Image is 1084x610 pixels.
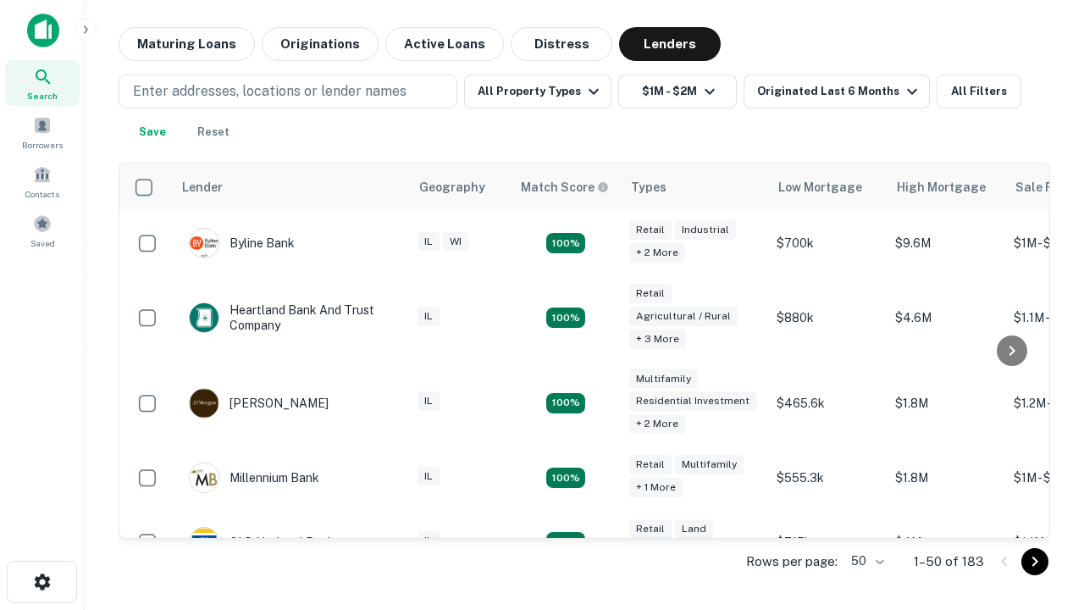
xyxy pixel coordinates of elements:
div: Land [675,519,713,539]
td: $9.6M [887,211,1005,275]
div: OLD National Bank [189,527,335,557]
th: Geography [409,164,511,211]
div: [PERSON_NAME] [189,388,329,419]
div: IL [418,531,440,551]
a: Saved [5,208,80,253]
td: $1.8M [887,361,1005,446]
a: Borrowers [5,109,80,155]
h6: Match Score [521,178,606,197]
div: Agricultural / Rural [629,307,738,326]
div: Originated Last 6 Months [757,81,922,102]
span: Contacts [25,187,59,201]
div: Matching Properties: 16, hasApolloMatch: undefined [546,468,585,488]
td: $700k [768,211,887,275]
td: $4M [887,510,1005,574]
span: Borrowers [22,138,63,152]
div: Heartland Bank And Trust Company [189,302,392,333]
div: + 1 more [629,478,683,497]
div: Lender [182,177,223,197]
div: Capitalize uses an advanced AI algorithm to match your search with the best lender. The match sco... [521,178,609,197]
div: IL [418,232,440,252]
th: Low Mortgage [768,164,887,211]
button: Maturing Loans [119,27,255,61]
td: $555.3k [768,446,887,510]
div: IL [418,391,440,411]
button: Lenders [619,27,721,61]
div: 50 [844,549,887,574]
div: Retail [629,284,672,303]
div: IL [418,467,440,486]
button: Reset [186,115,241,149]
div: Multifamily [675,455,744,474]
button: Go to next page [1021,548,1048,575]
div: Matching Properties: 17, hasApolloMatch: undefined [546,308,585,328]
div: + 2 more [629,243,685,263]
a: Contacts [5,158,80,204]
p: Rows per page: [746,552,838,572]
th: Types [621,164,768,211]
div: Types [631,177,666,197]
span: Search [27,89,58,103]
button: Distress [511,27,612,61]
div: Retail [629,519,672,539]
button: All Property Types [464,75,611,108]
div: + 2 more [629,414,685,434]
img: picture [190,229,218,258]
th: High Mortgage [887,164,1005,211]
div: WI [443,232,468,252]
button: All Filters [937,75,1021,108]
div: Matching Properties: 18, hasApolloMatch: undefined [546,532,585,552]
div: Retail [629,220,672,240]
img: picture [190,463,218,492]
th: Lender [172,164,409,211]
div: Matching Properties: 27, hasApolloMatch: undefined [546,393,585,413]
span: Saved [30,236,55,250]
div: Byline Bank [189,228,295,258]
p: 1–50 of 183 [914,552,984,572]
div: High Mortgage [897,177,986,197]
th: Capitalize uses an advanced AI algorithm to match your search with the best lender. The match sco... [511,164,621,211]
img: picture [190,389,218,418]
button: $1M - $2M [618,75,737,108]
div: Industrial [675,220,736,240]
td: $880k [768,275,887,361]
td: $4.6M [887,275,1005,361]
div: Low Mortgage [778,177,862,197]
a: Search [5,60,80,106]
button: Active Loans [385,27,504,61]
div: Matching Properties: 21, hasApolloMatch: undefined [546,233,585,253]
td: $715k [768,510,887,574]
img: picture [190,528,218,557]
div: Geography [419,177,485,197]
div: Multifamily [629,369,698,389]
button: Originations [262,27,379,61]
div: Retail [629,455,672,474]
td: $465.6k [768,361,887,446]
p: Enter addresses, locations or lender names [133,81,406,102]
button: Enter addresses, locations or lender names [119,75,457,108]
iframe: Chat Widget [999,474,1084,556]
button: Save your search to get updates of matches that match your search criteria. [125,115,180,149]
div: + 3 more [629,330,686,349]
div: Residential Investment [629,391,756,411]
div: Millennium Bank [189,463,319,493]
td: $1.8M [887,446,1005,510]
img: capitalize-icon.png [27,14,59,47]
div: IL [418,307,440,326]
button: Originated Last 6 Months [744,75,930,108]
img: picture [190,303,218,332]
